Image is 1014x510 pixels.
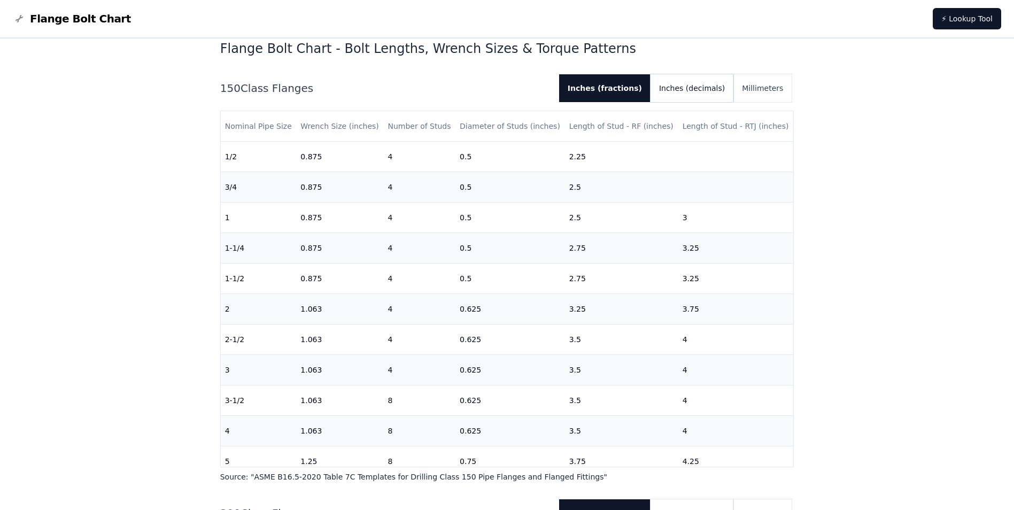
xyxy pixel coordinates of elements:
[383,111,455,142] th: Number of Studs
[678,324,794,355] td: 4
[678,446,794,477] td: 4.25
[455,233,565,264] td: 0.5
[455,355,565,385] td: 0.625
[678,203,794,233] td: 3
[565,172,678,203] td: 2.5
[565,385,678,416] td: 3.5
[30,11,131,26] span: Flange Bolt Chart
[383,294,455,324] td: 4
[296,264,383,294] td: 0.875
[221,111,297,142] th: Nominal Pipe Size
[296,385,383,416] td: 1.063
[455,172,565,203] td: 0.5
[220,40,794,57] h1: Flange Bolt Chart - Bolt Lengths, Wrench Sizes & Torque Patterns
[296,324,383,355] td: 1.063
[221,172,297,203] td: 3/4
[455,324,565,355] td: 0.625
[383,416,455,446] td: 8
[221,264,297,294] td: 1-1/2
[296,416,383,446] td: 1.063
[678,264,794,294] td: 3.25
[383,355,455,385] td: 4
[383,142,455,172] td: 4
[296,142,383,172] td: 0.875
[296,233,383,264] td: 0.875
[13,11,131,26] a: Flange Bolt Chart LogoFlange Bolt Chart
[221,142,297,172] td: 1/2
[296,355,383,385] td: 1.063
[933,8,1001,29] a: ⚡ Lookup Tool
[383,233,455,264] td: 4
[383,264,455,294] td: 4
[565,355,678,385] td: 3.5
[455,385,565,416] td: 0.625
[220,472,794,482] p: Source: " ASME B16.5-2020 Table 7C Templates for Drilling Class 150 Pipe Flanges and Flanged Fitt...
[733,74,792,102] button: Millimeters
[13,12,26,25] img: Flange Bolt Chart Logo
[221,233,297,264] td: 1-1/4
[565,203,678,233] td: 2.5
[455,294,565,324] td: 0.625
[565,446,678,477] td: 3.75
[651,74,733,102] button: Inches (decimals)
[565,324,678,355] td: 3.5
[383,385,455,416] td: 8
[221,355,297,385] td: 3
[455,264,565,294] td: 0.5
[455,111,565,142] th: Diameter of Studs (inches)
[565,111,678,142] th: Length of Stud - RF (inches)
[678,111,794,142] th: Length of Stud - RTJ (inches)
[221,294,297,324] td: 2
[296,203,383,233] td: 0.875
[221,203,297,233] td: 1
[221,446,297,477] td: 5
[565,264,678,294] td: 2.75
[565,294,678,324] td: 3.25
[678,233,794,264] td: 3.25
[455,203,565,233] td: 0.5
[221,324,297,355] td: 2-1/2
[296,446,383,477] td: 1.25
[220,81,551,96] h2: 150 Class Flanges
[383,446,455,477] td: 8
[296,111,383,142] th: Wrench Size (inches)
[678,385,794,416] td: 4
[565,416,678,446] td: 3.5
[565,233,678,264] td: 2.75
[678,416,794,446] td: 4
[296,172,383,203] td: 0.875
[455,416,565,446] td: 0.625
[296,294,383,324] td: 1.063
[221,416,297,446] td: 4
[221,385,297,416] td: 3-1/2
[565,142,678,172] td: 2.25
[455,446,565,477] td: 0.75
[383,203,455,233] td: 4
[678,294,794,324] td: 3.75
[383,324,455,355] td: 4
[559,74,651,102] button: Inches (fractions)
[455,142,565,172] td: 0.5
[383,172,455,203] td: 4
[678,355,794,385] td: 4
